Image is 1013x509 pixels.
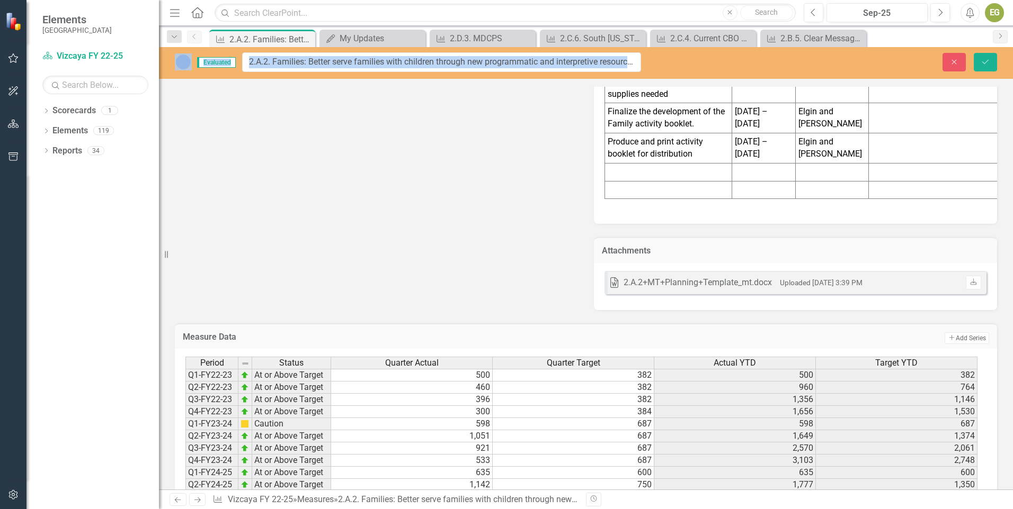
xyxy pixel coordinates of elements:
[215,4,796,22] input: Search ClearPoint...
[654,394,816,406] td: 1,356
[493,406,654,418] td: 384
[493,479,654,491] td: 750
[340,32,423,45] div: My Updates
[654,406,816,418] td: 1,656
[654,381,816,394] td: 960
[297,494,334,504] a: Measures
[185,369,238,381] td: Q1-FY22-23
[252,406,331,418] td: At or Above Target
[816,455,978,467] td: 2,748
[175,53,192,70] img: No Information
[560,32,643,45] div: 2.C.6. South [US_STATE]'s Indigenous Communities: Estab. relationships to create a land acknowled...
[714,358,756,368] span: Actual YTD
[493,394,654,406] td: 382
[653,32,753,45] a: 2.C.4. Current CBO Relationships: At least 20 organizations per year
[493,442,654,455] td: 687
[252,430,331,442] td: At or Above Target
[450,32,533,45] div: 2.D.3. MDCPS
[331,430,493,442] td: 1,051
[816,479,978,491] td: 1,350
[654,467,816,479] td: 635
[543,32,643,45] a: 2.C.6. South [US_STATE]'s Indigenous Communities: Estab. relationships to create a land acknowled...
[331,467,493,479] td: 635
[608,136,729,160] p: Produce and print activity booklet for distribution
[185,442,238,455] td: Q3-FY23-24
[252,381,331,394] td: At or Above Target
[798,136,866,160] p: Elgin and [PERSON_NAME]
[816,430,978,442] td: 1,374
[331,479,493,491] td: 1,142
[241,420,249,428] img: cBAA0RP0Y6D5n+AAAAAElFTkSuQmCC
[185,394,238,406] td: Q3-FY22-23
[432,32,533,45] a: 2.D.3. MDCPS
[875,358,918,368] span: Target YTD
[42,13,112,26] span: Elements
[493,430,654,442] td: 687
[654,479,816,491] td: 1,777
[252,369,331,381] td: At or Above Target
[547,358,600,368] span: Quarter Target
[654,418,816,430] td: 598
[654,455,816,467] td: 3,103
[985,3,1004,22] div: EG
[816,418,978,430] td: 687
[331,369,493,381] td: 500
[602,246,989,256] h3: Attachments
[241,432,249,440] img: zOikAAAAAElFTkSuQmCC
[780,278,863,287] small: Uploaded [DATE] 3:39 PM
[816,369,978,381] td: 382
[229,33,313,46] div: 2.A.2. Families: Better serve families with children through new programmatic and interpretive re...
[624,277,772,289] div: 2.A.2+MT+Planning+Template_mt.docx
[5,12,24,31] img: ClearPoint Strategy
[735,106,793,130] p: [DATE] – [DATE]
[87,146,104,155] div: 34
[185,479,238,491] td: Q2-FY24-25
[185,455,238,467] td: Q4-FY23-24
[101,106,118,115] div: 1
[52,125,88,137] a: Elements
[185,406,238,418] td: Q4-FY22-23
[331,418,493,430] td: 598
[493,455,654,467] td: 687
[42,76,148,94] input: Search Below...
[185,381,238,394] td: Q2-FY22-23
[331,442,493,455] td: 921
[93,126,114,135] div: 119
[279,358,304,368] span: Status
[252,467,331,479] td: At or Above Target
[42,26,112,34] small: [GEOGRAPHIC_DATA]
[780,32,864,45] div: 2.B.5. Clear Messaging: Feature core values in communications, programs and interpretation (75% o...
[798,106,866,130] p: Elgin and [PERSON_NAME]
[322,32,423,45] a: My Updates
[827,3,928,22] button: Sep-25
[816,394,978,406] td: 1,146
[755,8,778,16] span: Search
[185,418,238,430] td: Q1-FY23-24
[212,494,578,506] div: » »
[241,480,249,489] img: zOikAAAAAElFTkSuQmCC
[185,467,238,479] td: Q1-FY24-25
[241,371,249,379] img: zOikAAAAAElFTkSuQmCC
[735,136,793,160] p: [DATE] – [DATE]
[331,394,493,406] td: 396
[816,467,978,479] td: 600
[385,358,439,368] span: Quarter Actual
[200,358,224,368] span: Period
[740,5,793,20] button: Search
[228,494,293,504] a: Vizcaya FY 22-25
[252,442,331,455] td: At or Above Target
[331,406,493,418] td: 300
[816,442,978,455] td: 2,061
[493,467,654,479] td: 600
[763,32,864,45] a: 2.B.5. Clear Messaging: Feature core values in communications, programs and interpretation (75% o...
[331,455,493,467] td: 533
[241,456,249,465] img: zOikAAAAAElFTkSuQmCC
[608,106,729,130] p: Finalize the development of the Family activity booklet.
[252,455,331,467] td: At or Above Target
[241,383,249,392] img: zOikAAAAAElFTkSuQmCC
[945,332,989,344] button: Add Series
[185,430,238,442] td: Q2-FY23-24
[197,57,236,68] span: Evaluated
[493,369,654,381] td: 382
[670,32,753,45] div: 2.C.4. Current CBO Relationships: At least 20 organizations per year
